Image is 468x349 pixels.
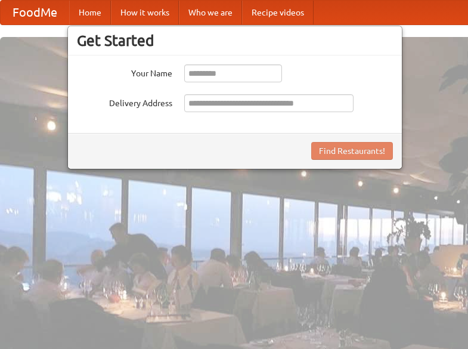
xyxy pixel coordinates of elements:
[311,142,393,160] button: Find Restaurants!
[77,64,172,79] label: Your Name
[69,1,111,24] a: Home
[242,1,314,24] a: Recipe videos
[111,1,179,24] a: How it works
[179,1,242,24] a: Who we are
[1,1,69,24] a: FoodMe
[77,94,172,109] label: Delivery Address
[77,32,393,50] h3: Get Started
